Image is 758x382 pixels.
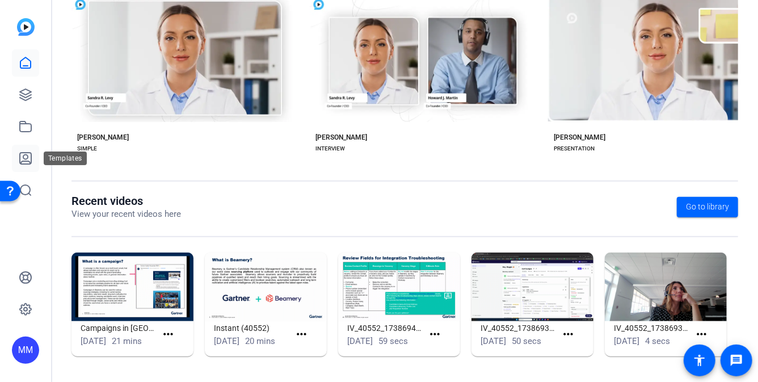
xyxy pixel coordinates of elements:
[214,321,290,335] h1: Instant (40552)
[512,336,541,346] span: 50 secs
[71,208,181,221] p: View your recent videos here
[338,253,460,321] img: IV_40552_1738694438111_screen
[554,144,595,153] div: PRESENTATION
[605,253,727,321] img: IV_40552_1738693072487_webcam
[561,328,575,342] mat-icon: more_horiz
[686,201,729,213] span: Go to library
[17,18,35,36] img: blue-gradient.svg
[214,336,239,346] span: [DATE]
[378,336,408,346] span: 59 secs
[245,336,275,346] span: 20 mins
[71,194,181,208] h1: Recent videos
[481,321,557,335] h1: IV_40552_1738693603179_screen
[315,144,345,153] div: INTERVIEW
[112,336,142,346] span: 21 mins
[294,328,309,342] mat-icon: more_horiz
[428,328,442,342] mat-icon: more_horiz
[614,321,690,335] h1: IV_40552_1738693072487_webcam
[81,336,106,346] span: [DATE]
[614,336,639,346] span: [DATE]
[77,133,129,142] div: [PERSON_NAME]
[645,336,670,346] span: 4 secs
[12,337,39,364] div: MM
[81,321,157,335] h1: Campaigns in [GEOGRAPHIC_DATA]
[347,321,423,335] h1: IV_40552_1738694438111_screen
[77,144,97,153] div: SIMPLE
[71,253,193,321] img: Campaigns in Beamery
[205,253,327,321] img: Instant (40552)
[693,354,706,367] mat-icon: accessibility
[554,133,605,142] div: [PERSON_NAME]
[315,133,367,142] div: [PERSON_NAME]
[44,152,87,165] div: Templates
[481,336,506,346] span: [DATE]
[730,354,743,367] mat-icon: message
[347,336,373,346] span: [DATE]
[694,328,709,342] mat-icon: more_horiz
[471,253,593,321] img: IV_40552_1738693603179_screen
[677,197,738,217] a: Go to library
[161,328,175,342] mat-icon: more_horiz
